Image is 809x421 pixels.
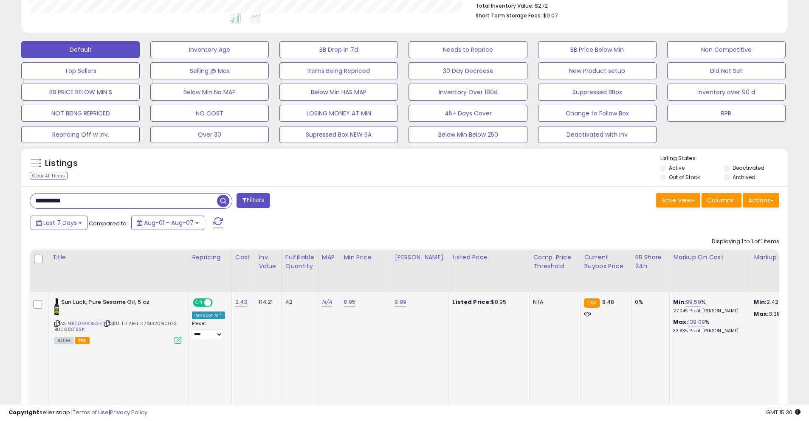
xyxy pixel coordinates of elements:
a: N/A [322,298,332,306]
span: OFF [211,299,225,306]
button: RPR [667,105,786,122]
div: 0% [635,298,663,306]
div: seller snap | | [8,409,147,417]
a: Terms of Use [73,408,109,416]
span: Compared to: [89,219,128,227]
b: Max: [673,318,688,326]
button: BB PRICE BELOW MIN S [21,84,140,101]
button: Inventory Age [150,41,269,58]
label: Active [669,164,685,171]
div: Amazon AI * [192,312,225,319]
b: Min: [673,298,686,306]
div: Inv. value [259,253,278,271]
a: 2.43 [235,298,248,306]
a: Privacy Policy [110,408,147,416]
b: Sun Luck, Pure Sesame Oil, 5 oz [61,298,164,309]
button: Aug-01 - Aug-07 [131,216,204,230]
div: Cost [235,253,252,262]
div: [PERSON_NAME] [395,253,445,262]
span: 8.48 [602,298,615,306]
img: 31XUjYNrWqL._SL40_.jpg [54,298,59,315]
button: Inventory Over 180d [409,84,527,101]
button: Below Min Below 250 [409,126,527,143]
span: Last 7 Days [43,219,77,227]
button: BB Price Below Min [538,41,657,58]
strong: Copyright [8,408,39,416]
a: 8.95 [344,298,355,306]
div: Preset: [192,321,225,340]
div: Listed Price [452,253,526,262]
button: Save View [656,193,700,208]
div: % [673,298,744,314]
button: Selling @ Max [150,62,269,79]
div: BB Share 24h. [635,253,666,271]
a: 99.59 [686,298,701,306]
button: Deactivated with Inv [538,126,657,143]
div: MAP [322,253,336,262]
div: Comp. Price Threshold [533,253,577,271]
span: | SKU: T-LABEL 076132090073 B0086O1SSK [54,320,177,333]
button: BB Drop in 7d [279,41,398,58]
button: Last 7 Days [31,216,87,230]
span: FBA [75,337,90,344]
button: Top Sellers [21,62,140,79]
label: Archived [733,174,755,181]
button: Repricing Off w Inv. [21,126,140,143]
button: 45+ Days Cover [409,105,527,122]
button: Over 30 [150,126,269,143]
span: ON [194,299,204,306]
div: Current Buybox Price [584,253,628,271]
button: Inventory over 90 d [667,84,786,101]
button: Supressed Box NEW SA [279,126,398,143]
div: $8.95 [452,298,523,306]
small: FBA [584,298,600,308]
span: 2025-08-15 15:30 GMT [766,408,801,416]
span: Aug-01 - Aug-07 [144,219,194,227]
p: 27.04% Profit [PERSON_NAME] [673,308,744,314]
button: Did Not Sell [667,62,786,79]
div: N/A [533,298,574,306]
div: Title [52,253,185,262]
button: Default [21,41,140,58]
button: Suppressed BBox [538,84,657,101]
strong: Min: [754,298,767,306]
div: 42 [285,298,312,306]
div: Clear All Filters [30,172,68,180]
div: Min Price [344,253,387,262]
label: Out of Stock [669,174,700,181]
button: Filters [237,193,270,208]
p: Listing States: [660,154,788,163]
th: The percentage added to the cost of goods (COGS) that forms the calculator for Min & Max prices. [670,250,750,292]
strong: Max: [754,310,769,318]
div: Fulfillable Quantity [285,253,315,271]
a: 9.99 [395,298,406,306]
button: Below Min HAS MAP [279,84,398,101]
p: 33.83% Profit [PERSON_NAME] [673,328,744,334]
a: B0086O1SSK [72,320,102,327]
button: LOSING MONEY AT MIN [279,105,398,122]
div: Repricing [192,253,228,262]
span: All listings currently available for purchase on Amazon [54,337,74,344]
button: NO COST [150,105,269,122]
b: Listed Price: [452,298,491,306]
button: Below Min No MAP [150,84,269,101]
button: Actions [743,193,779,208]
h5: Listings [45,157,78,169]
span: Columns [707,196,734,205]
button: Needs to Reprice [409,41,527,58]
button: New Product setup [538,62,657,79]
a: 139.09 [688,318,705,326]
div: 114.21 [259,298,275,306]
button: 30 Day Decrease [409,62,527,79]
button: Columns [702,193,741,208]
div: Markup on Cost [673,253,747,262]
button: Items Being Repriced [279,62,398,79]
label: Deactivated [733,164,764,171]
button: NOT BEING REPRICED [21,105,140,122]
button: Non Competitive [667,41,786,58]
div: ASIN: [54,298,182,343]
button: Change to Follow Box [538,105,657,122]
div: % [673,318,744,334]
div: Displaying 1 to 1 of 1 items [712,238,779,246]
